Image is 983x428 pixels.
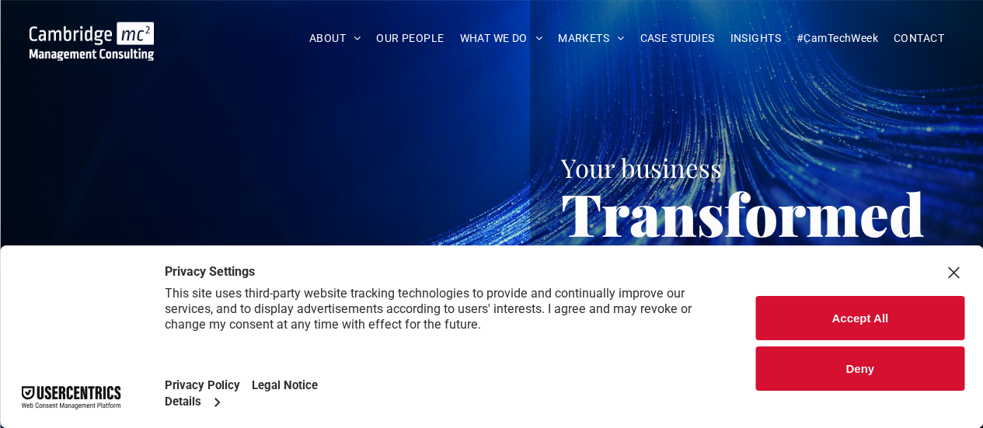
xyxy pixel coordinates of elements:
[550,26,632,50] a: MARKETS
[302,26,369,50] a: ABOUT
[723,26,789,50] a: INSIGHTS
[30,22,155,61] img: Cambridge MC Logo
[633,26,723,50] a: CASE STUDIES
[886,26,952,50] a: CONTACT
[368,26,451,50] a: OUR PEOPLE
[561,174,925,252] span: Transformed
[452,26,551,50] a: WHAT WE DO
[561,150,722,184] span: Your business
[789,26,886,50] a: #CamTechWeek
